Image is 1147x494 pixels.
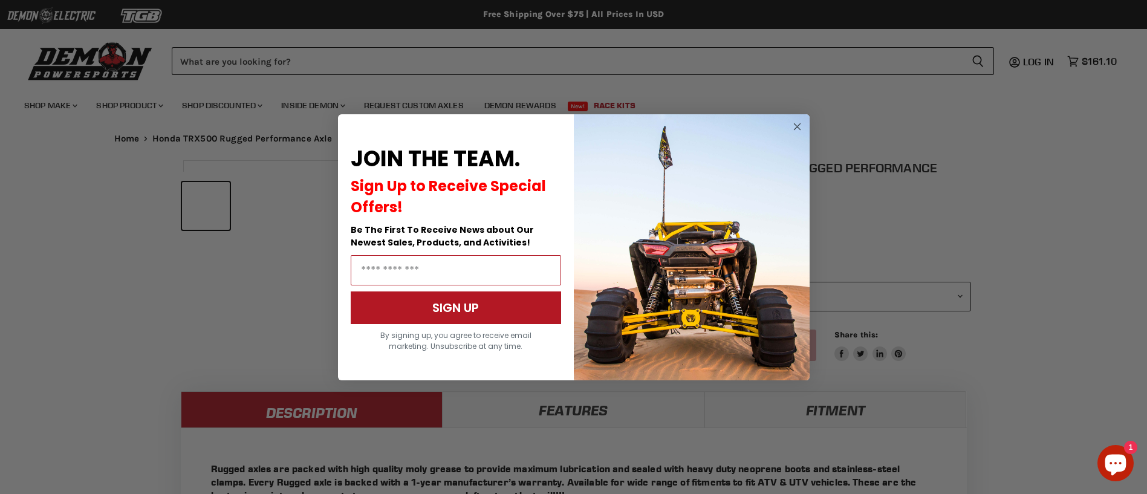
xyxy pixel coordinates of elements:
span: JOIN THE TEAM. [351,143,520,174]
button: SIGN UP [351,291,561,324]
span: Sign Up to Receive Special Offers! [351,176,546,217]
button: Close dialog [790,119,805,134]
span: By signing up, you agree to receive email marketing. Unsubscribe at any time. [380,330,531,351]
input: Email Address [351,255,561,285]
span: Be The First To Receive News about Our Newest Sales, Products, and Activities! [351,224,534,249]
img: a9095488-b6e7-41ba-879d-588abfab540b.jpeg [574,114,810,380]
inbox-online-store-chat: Shopify online store chat [1094,445,1137,484]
